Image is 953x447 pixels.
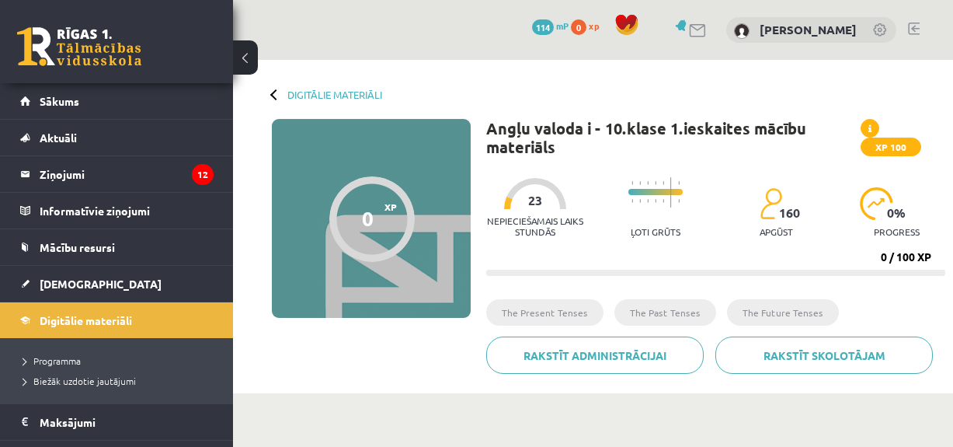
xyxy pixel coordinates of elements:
[20,266,214,302] a: [DEMOGRAPHIC_DATA]
[647,199,649,203] img: icon-short-line-57e1e144782c952c97e751825c79c345078a6d821885a25fce030b3d8c18986b.svg
[639,181,641,185] img: icon-short-line-57e1e144782c952c97e751825c79c345078a6d821885a25fce030b3d8c18986b.svg
[23,374,217,388] a: Biežāk uzdotie jautājumi
[779,206,800,220] span: 160
[678,199,680,203] img: icon-short-line-57e1e144782c952c97e751825c79c345078a6d821885a25fce030b3d8c18986b.svg
[655,199,656,203] img: icon-short-line-57e1e144782c952c97e751825c79c345078a6d821885a25fce030b3d8c18986b.svg
[647,181,649,185] img: icon-short-line-57e1e144782c952c97e751825c79c345078a6d821885a25fce030b3d8c18986b.svg
[486,299,603,326] li: The Present Tenses
[556,19,569,32] span: mP
[571,19,607,32] a: 0 xp
[631,199,633,203] img: icon-short-line-57e1e144782c952c97e751825c79c345078a6d821885a25fce030b3d8c18986b.svg
[631,181,633,185] img: icon-short-line-57e1e144782c952c97e751825c79c345078a6d821885a25fce030b3d8c18986b.svg
[874,226,920,237] p: progress
[589,19,599,32] span: xp
[40,404,214,440] legend: Maksājumi
[631,226,680,237] p: Ļoti grūts
[678,181,680,185] img: icon-short-line-57e1e144782c952c97e751825c79c345078a6d821885a25fce030b3d8c18986b.svg
[20,302,214,338] a: Digitālie materiāli
[860,187,893,220] img: icon-progress-161ccf0a02000e728c5f80fcf4c31c7af3da0e1684b2b1d7c360e028c24a22f1.svg
[40,240,115,254] span: Mācību resursi
[887,206,906,220] span: 0 %
[20,120,214,155] a: Aktuāli
[23,375,136,387] span: Biežāk uzdotie jautājumi
[614,299,716,326] li: The Past Tenses
[760,22,857,37] a: [PERSON_NAME]
[571,19,586,35] span: 0
[861,138,921,156] span: XP 100
[663,199,664,203] img: icon-short-line-57e1e144782c952c97e751825c79c345078a6d821885a25fce030b3d8c18986b.svg
[670,177,672,208] img: icon-long-line-d9ea69661e0d244f92f715978eff75569469978d946b2353a9bb055b3ed8787d.svg
[40,156,214,192] legend: Ziņojumi
[40,94,79,108] span: Sākums
[40,131,77,145] span: Aktuāli
[40,313,132,327] span: Digitālie materiāli
[532,19,569,32] a: 114 mP
[760,226,793,237] p: apgūst
[734,23,750,39] img: Gita Leida Kučāne
[17,27,141,66] a: Rīgas 1. Tālmācības vidusskola
[192,164,214,185] i: 12
[384,201,397,212] span: XP
[20,193,214,229] a: Informatīvie ziņojumi
[23,354,81,367] span: Programma
[727,299,839,326] li: The Future Tenses
[639,199,641,203] img: icon-short-line-57e1e144782c952c97e751825c79c345078a6d821885a25fce030b3d8c18986b.svg
[528,194,542,208] span: 23
[760,187,782,220] img: students-c634bb4e5e11cddfef0936a35e636f08e4e9abd3cc4e673bd6f9a4125e45ecb1.svg
[532,19,554,35] span: 114
[362,207,374,230] div: 0
[20,156,214,192] a: Ziņojumi12
[486,119,861,156] h1: Angļu valoda i - 10.klase 1.ieskaites mācību materiāls
[20,83,214,119] a: Sākums
[715,337,933,374] a: Rakstīt skolotājam
[20,404,214,440] a: Maksājumi
[287,89,382,100] a: Digitālie materiāli
[23,354,217,368] a: Programma
[40,193,214,229] legend: Informatīvie ziņojumi
[40,277,162,291] span: [DEMOGRAPHIC_DATA]
[486,337,704,374] a: Rakstīt administrācijai
[486,215,583,237] p: Nepieciešamais laiks stundās
[655,181,656,185] img: icon-short-line-57e1e144782c952c97e751825c79c345078a6d821885a25fce030b3d8c18986b.svg
[663,181,664,185] img: icon-short-line-57e1e144782c952c97e751825c79c345078a6d821885a25fce030b3d8c18986b.svg
[20,229,214,265] a: Mācību resursi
